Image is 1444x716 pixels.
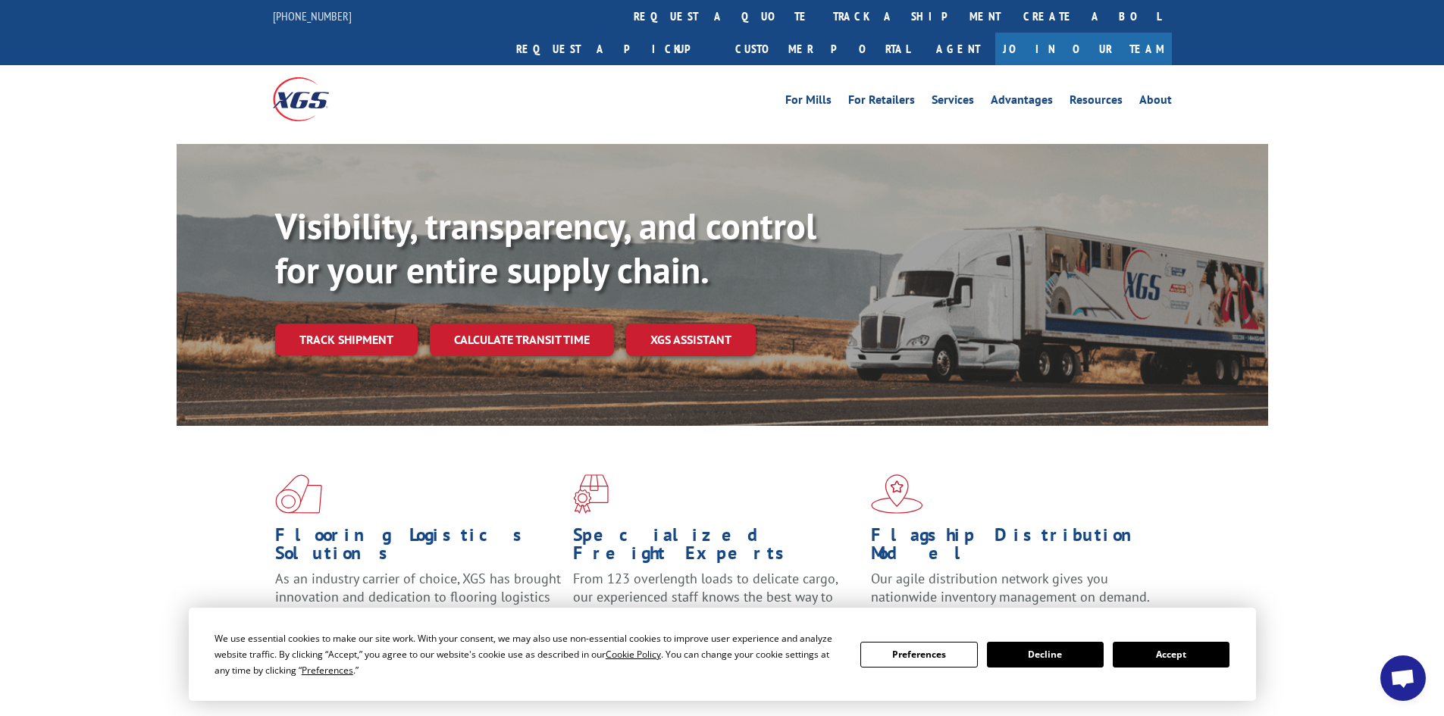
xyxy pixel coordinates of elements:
[991,94,1053,111] a: Advantages
[275,202,816,293] b: Visibility, transparency, and control for your entire supply chain.
[606,648,661,661] span: Cookie Policy
[1113,642,1229,668] button: Accept
[848,94,915,111] a: For Retailers
[573,474,609,514] img: xgs-icon-focused-on-flooring-red
[871,526,1157,570] h1: Flagship Distribution Model
[189,608,1256,701] div: Cookie Consent Prompt
[871,570,1150,605] span: Our agile distribution network gives you nationwide inventory management on demand.
[932,94,974,111] a: Services
[785,94,832,111] a: For Mills
[860,642,977,668] button: Preferences
[995,33,1172,65] a: Join Our Team
[573,526,860,570] h1: Specialized Freight Experts
[215,630,842,678] div: We use essential cookies to make our site work. With your consent, we may also use non-essential ...
[987,642,1104,668] button: Decline
[275,570,561,624] span: As an industry carrier of choice, XGS has brought innovation and dedication to flooring logistics...
[871,474,923,514] img: xgs-icon-flagship-distribution-model-red
[273,8,352,23] a: [PHONE_NUMBER]
[921,33,995,65] a: Agent
[724,33,921,65] a: Customer Portal
[275,324,418,355] a: Track shipment
[573,570,860,637] p: From 123 overlength loads to delicate cargo, our experienced staff knows the best way to move you...
[1139,94,1172,111] a: About
[275,526,562,570] h1: Flooring Logistics Solutions
[626,324,756,356] a: XGS ASSISTANT
[505,33,724,65] a: Request a pickup
[1380,655,1426,701] a: Open chat
[275,474,322,514] img: xgs-icon-total-supply-chain-intelligence-red
[302,664,353,677] span: Preferences
[430,324,614,356] a: Calculate transit time
[1070,94,1123,111] a: Resources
